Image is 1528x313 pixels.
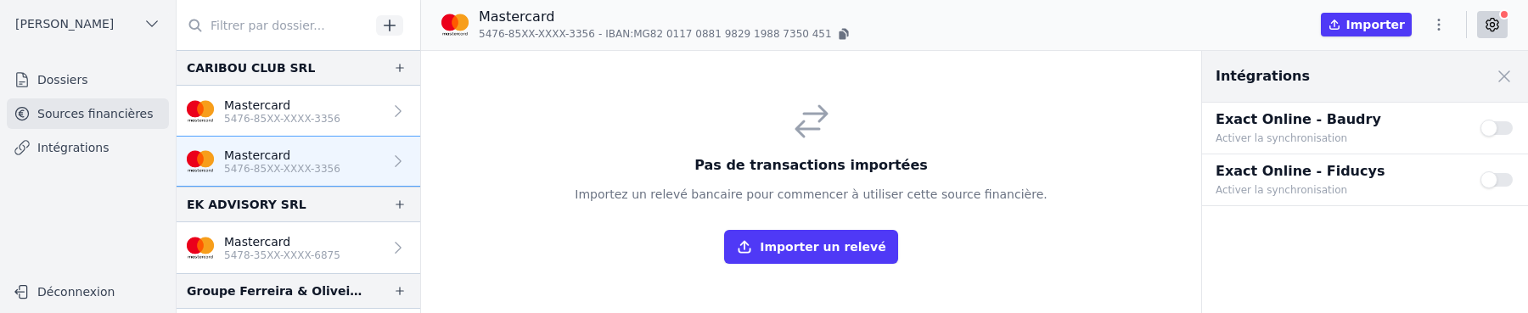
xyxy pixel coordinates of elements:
[724,230,897,264] button: Importer un relevé
[1216,66,1310,87] h2: Intégrations
[224,233,340,250] p: Mastercard
[1216,182,1460,198] p: Activer la synchronisation
[479,27,595,41] span: 5476-85XX-XXXX-3356
[177,86,420,137] a: Mastercard 5476-85XX-XXXX-3356
[224,162,340,176] p: 5476-85XX-XXXX-3356
[187,148,214,175] img: imageedit_2_6530439554.png
[1216,161,1460,182] p: Exact Online - Fiducys
[575,186,1047,203] p: Importez un relevé bancaire pour commencer à utiliser cette source financière.
[605,27,831,41] span: IBAN: MG82 0117 0881 9829 1988 7350 451
[187,98,214,125] img: imageedit_2_6530439554.png
[177,137,420,187] a: Mastercard 5476-85XX-XXXX-3356
[15,15,114,32] span: [PERSON_NAME]
[479,7,852,27] p: Mastercard
[575,155,1047,176] h3: Pas de transactions importées
[187,58,315,78] div: CARIBOU CLUB SRL
[1216,109,1460,130] p: Exact Online - Baudry
[224,112,340,126] p: 5476-85XX-XXXX-3356
[441,11,469,38] img: imageedit_2_6530439554.png
[7,64,169,95] a: Dossiers
[187,234,214,261] img: imageedit_2_6530439554.png
[177,222,420,273] a: Mastercard 5478-35XX-XXXX-6875
[187,281,366,301] div: Groupe Ferreira & Oliveira VOF
[598,27,602,41] span: -
[177,10,370,41] input: Filtrer par dossier...
[7,98,169,129] a: Sources financières
[224,97,340,114] p: Mastercard
[1216,130,1460,147] p: Activer la synchronisation
[224,249,340,262] p: 5478-35XX-XXXX-6875
[187,194,306,215] div: EK ADVISORY SRL
[224,147,340,164] p: Mastercard
[1321,13,1412,36] button: Importer
[7,132,169,163] a: Intégrations
[7,278,169,305] button: Déconnexion
[7,10,169,37] button: [PERSON_NAME]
